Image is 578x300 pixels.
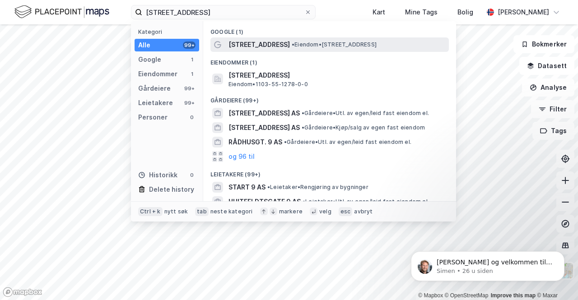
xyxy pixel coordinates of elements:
[138,170,177,180] div: Historikk
[457,7,473,18] div: Bolig
[531,100,574,118] button: Filter
[138,40,150,51] div: Alle
[228,196,301,207] span: HUITFELDTSGATE 9 AS
[164,208,188,215] div: nytt søk
[354,208,373,215] div: avbryt
[418,292,443,299] a: Mapbox
[228,108,300,119] span: [STREET_ADDRESS] AS
[138,97,173,108] div: Leietakere
[302,110,304,116] span: •
[302,124,304,131] span: •
[195,207,209,216] div: tab
[519,57,574,75] button: Datasett
[138,112,168,123] div: Personer
[284,138,287,145] span: •
[188,114,196,121] div: 0
[138,83,171,94] div: Gårdeiere
[405,7,438,18] div: Mine Tags
[210,208,253,215] div: neste kategori
[522,78,574,97] button: Analyse
[292,41,294,48] span: •
[3,287,42,297] a: Mapbox homepage
[228,39,290,50] span: [STREET_ADDRESS]
[188,171,196,179] div: 0
[183,99,196,106] div: 99+
[14,4,109,20] img: logo.f888ab2527a4732fd821a326f86c7f29.svg
[142,5,304,19] input: Søk på adresse, matrikkel, gårdeiere, leietakere eller personer
[138,207,163,216] div: Ctrl + k
[513,35,574,53] button: Bokmerker
[228,182,266,193] span: START 9 AS
[339,207,353,216] div: esc
[319,208,331,215] div: velg
[228,70,445,81] span: [STREET_ADDRESS]
[203,52,456,68] div: Eiendommer (1)
[203,21,456,37] div: Google (1)
[149,184,194,195] div: Delete history
[138,69,177,79] div: Eiendommer
[491,292,536,299] a: Improve this map
[302,110,429,117] span: Gårdeiere • Utl. av egen/leid fast eiendom el.
[373,7,385,18] div: Kart
[279,208,303,215] div: markere
[228,81,308,88] span: Eiendom • 1103-55-1278-0-0
[267,184,368,191] span: Leietaker • Rengjøring av bygninger
[183,42,196,49] div: 99+
[228,122,300,133] span: [STREET_ADDRESS] AS
[183,85,196,92] div: 99+
[203,90,456,106] div: Gårdeiere (99+)
[188,70,196,78] div: 1
[267,184,270,190] span: •
[138,54,161,65] div: Google
[302,124,425,131] span: Gårdeiere • Kjøp/salg av egen fast eiendom
[228,151,255,162] button: og 96 til
[292,41,377,48] span: Eiendom • [STREET_ADDRESS]
[188,56,196,63] div: 1
[498,7,549,18] div: [PERSON_NAME]
[303,198,305,205] span: •
[138,28,199,35] div: Kategori
[203,164,456,180] div: Leietakere (99+)
[228,137,282,148] span: RÅDHUSGT. 9 AS
[445,292,489,299] a: OpenStreetMap
[397,232,578,295] iframe: Intercom notifications melding
[303,198,429,205] span: Leietaker • Utl. av egen/leid fast eiendom el.
[532,122,574,140] button: Tags
[284,138,411,146] span: Gårdeiere • Utl. av egen/leid fast eiendom el.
